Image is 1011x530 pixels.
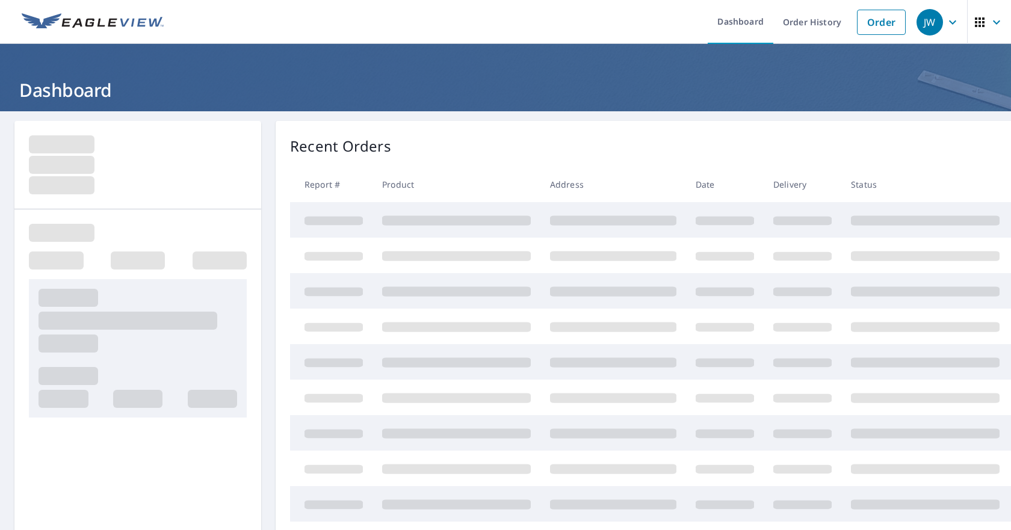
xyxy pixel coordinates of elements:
a: Order [857,10,906,35]
th: Address [540,167,686,202]
th: Status [841,167,1009,202]
div: JW [917,9,943,35]
th: Report # [290,167,373,202]
h1: Dashboard [14,78,997,102]
img: EV Logo [22,13,164,31]
p: Recent Orders [290,135,391,157]
th: Product [373,167,540,202]
th: Delivery [764,167,841,202]
th: Date [686,167,764,202]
